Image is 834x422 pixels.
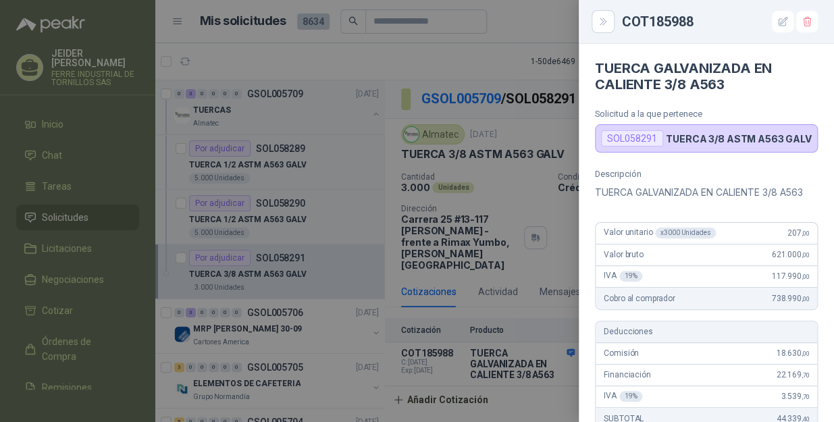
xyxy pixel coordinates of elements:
div: 19 % [619,271,643,282]
span: 3.539 [781,392,809,401]
p: TUERCA GALVANIZADA EN CALIENTE 3/8 A563 [595,184,818,201]
span: Valor bruto [604,250,643,259]
div: SOL058291 [601,130,663,147]
span: 117.990 [771,271,809,281]
span: ,00 [801,230,809,237]
p: Descripción [595,169,818,179]
span: ,00 [801,273,809,280]
span: ,00 [801,251,809,259]
div: 19 % [619,391,643,402]
span: Cobro al comprador [604,294,675,303]
span: 207 [787,228,809,238]
span: ,00 [801,350,809,357]
span: ,70 [801,393,809,400]
span: Deducciones [604,327,652,336]
p: TUERCA 3/8 ASTM A563 GALV [666,133,812,144]
span: Valor unitario [604,228,716,238]
span: 738.990 [771,294,809,303]
span: IVA [604,391,642,402]
span: Financiación [604,370,650,379]
span: ,00 [801,295,809,302]
span: Comisión [604,348,639,358]
span: IVA [604,271,642,282]
div: COT185988 [622,11,818,32]
span: 22.169 [776,370,809,379]
span: ,70 [801,371,809,379]
span: 621.000 [771,250,809,259]
span: 18.630 [776,348,809,358]
p: Solicitud a la que pertenece [595,109,818,119]
h4: TUERCA GALVANIZADA EN CALIENTE 3/8 A563 [595,60,818,93]
button: Close [595,14,611,30]
div: x 3000 Unidades [655,228,716,238]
